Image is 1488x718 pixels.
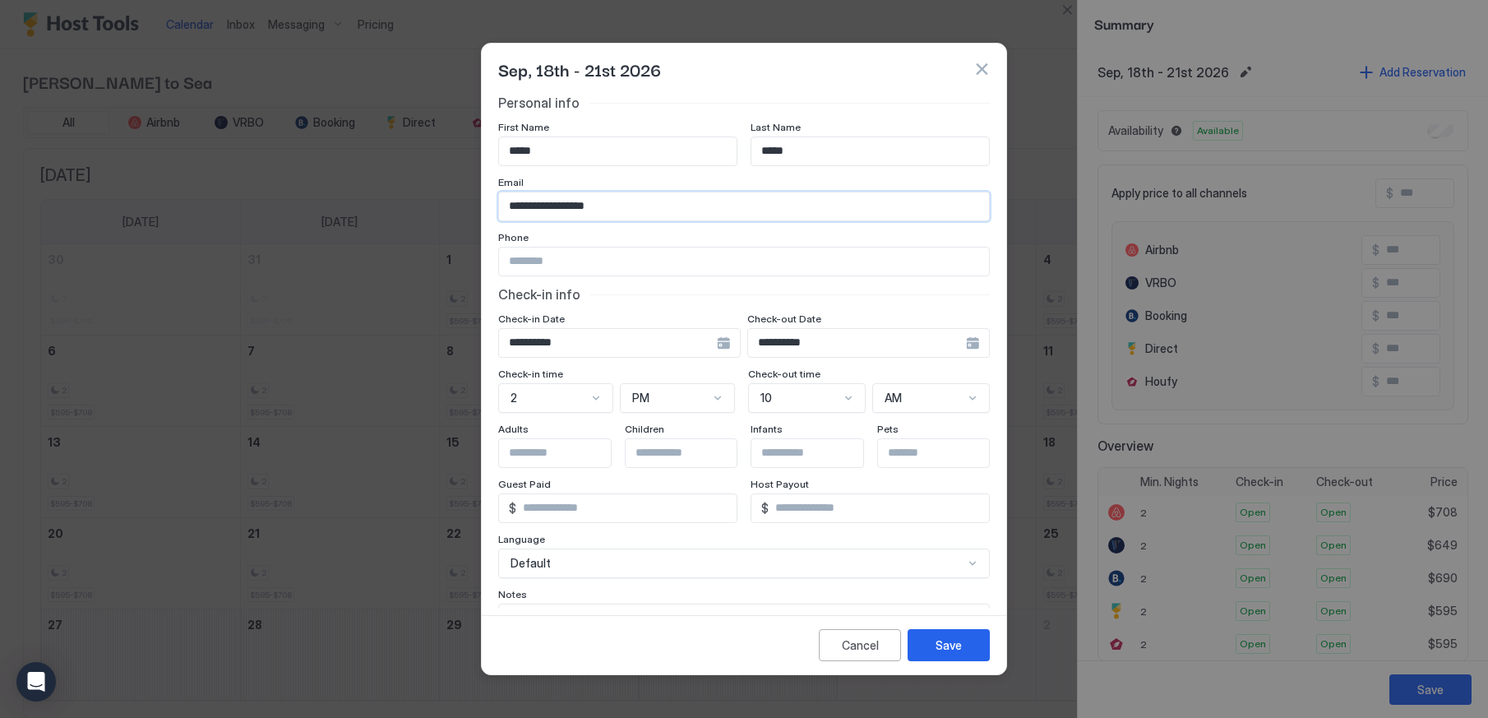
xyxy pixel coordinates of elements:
span: Check-in time [498,368,563,380]
span: First Name [498,121,549,133]
button: Cancel [819,629,901,661]
input: Input Field [748,329,966,357]
span: Check-in Date [498,313,565,325]
input: Input Field [499,192,989,220]
input: Input Field [751,439,886,467]
span: Pets [877,423,899,435]
span: Notes [498,588,527,600]
span: Personal info [498,95,580,111]
span: $ [509,501,516,516]
span: $ [761,501,769,516]
span: Default [511,556,551,571]
input: Input Field [626,439,760,467]
span: Sep, 18th - 21st 2026 [498,57,661,81]
span: 10 [760,391,772,405]
div: Save [936,637,962,654]
input: Input Field [516,494,737,522]
input: Input Field [769,494,989,522]
span: AM [885,391,902,405]
span: Infants [751,423,783,435]
span: Check-out time [748,368,820,380]
input: Input Field [751,137,989,165]
span: Host Payout [751,478,809,490]
span: 2 [511,391,517,405]
span: Adults [498,423,529,435]
div: Open Intercom Messenger [16,662,56,702]
input: Input Field [878,439,1013,467]
span: Language [498,533,545,545]
span: Check-in info [498,286,580,303]
button: Save [908,629,990,661]
span: Children [625,423,664,435]
div: Cancel [842,637,879,654]
span: Guest Paid [498,478,551,490]
textarea: Input Field [499,605,989,685]
input: Input Field [499,439,634,467]
input: Input Field [499,248,989,276]
span: PM [632,391,649,405]
span: Phone [498,231,529,243]
input: Input Field [499,137,737,165]
span: Check-out Date [747,313,821,325]
span: Email [498,176,524,188]
input: Input Field [499,329,717,357]
span: Last Name [751,121,801,133]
